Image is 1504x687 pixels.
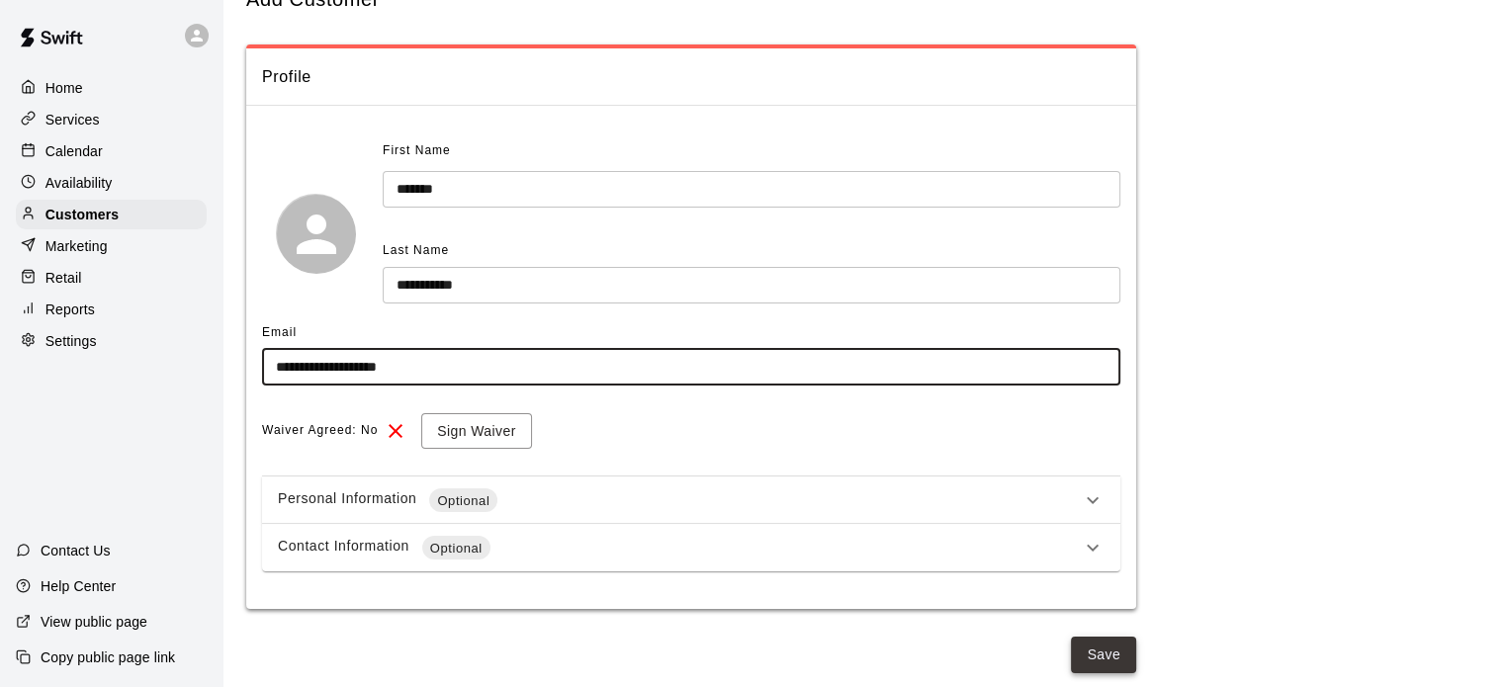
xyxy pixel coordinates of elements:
span: Waiver Agreed: No [262,415,378,447]
span: Optional [429,491,497,511]
span: Email [262,325,297,339]
a: Availability [16,168,207,198]
a: Marketing [16,231,207,261]
p: Marketing [45,236,108,256]
p: Copy public page link [41,647,175,667]
div: Personal InformationOptional [262,476,1120,524]
p: Availability [45,173,113,193]
a: Retail [16,263,207,293]
a: Settings [16,326,207,356]
div: Contact Information [278,536,1081,559]
span: Profile [262,64,1120,90]
div: Contact InformationOptional [262,524,1120,571]
p: Settings [45,331,97,351]
p: Contact Us [41,541,111,560]
a: Home [16,73,207,103]
p: Customers [45,205,119,224]
div: Personal Information [278,488,1081,512]
span: First Name [383,135,451,167]
p: Calendar [45,141,103,161]
p: Services [45,110,100,129]
p: Home [45,78,83,98]
a: Reports [16,295,207,324]
a: Customers [16,200,207,229]
p: Retail [45,268,82,288]
button: Save [1071,637,1136,673]
a: Services [16,105,207,134]
span: Last Name [383,243,449,257]
p: View public page [41,612,147,632]
a: Calendar [16,136,207,166]
p: Help Center [41,576,116,596]
p: Reports [45,300,95,319]
span: Optional [422,539,490,558]
button: Sign Waiver [421,413,531,450]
